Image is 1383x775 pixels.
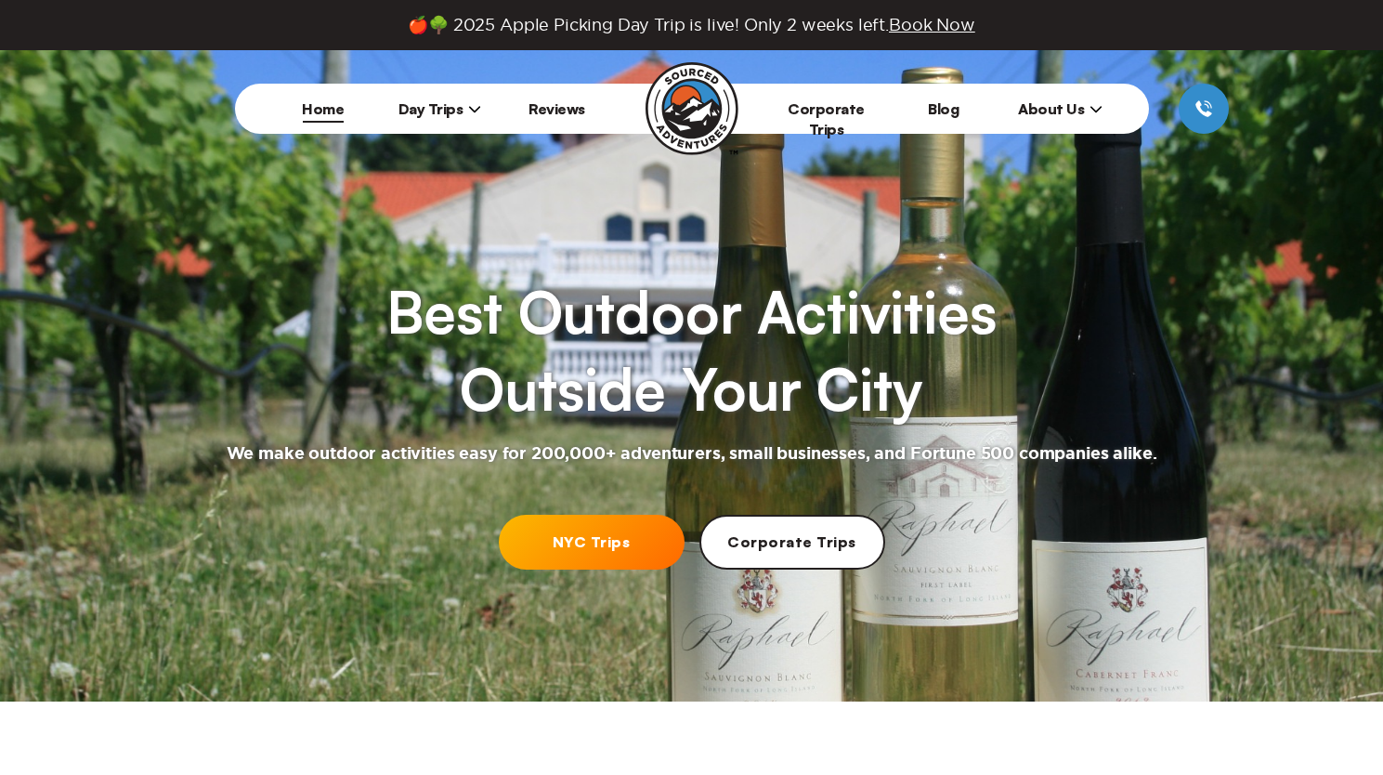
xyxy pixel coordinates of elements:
h2: We make outdoor activities easy for 200,000+ adventurers, small businesses, and Fortune 500 compa... [227,443,1157,466]
h1: Best Outdoor Activities Outside Your City [386,273,996,428]
span: About Us [1018,99,1102,118]
span: 🍎🌳 2025 Apple Picking Day Trip is live! Only 2 weeks left. [408,15,974,35]
img: Sourced Adventures company logo [646,62,738,155]
a: Blog [928,99,959,118]
span: Day Trips [398,99,482,118]
a: Reviews [528,99,585,118]
a: NYC Trips [499,515,685,570]
a: Home [302,99,344,118]
span: Book Now [889,16,975,33]
a: Corporate Trips [788,99,865,138]
a: Corporate Trips [699,515,885,570]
